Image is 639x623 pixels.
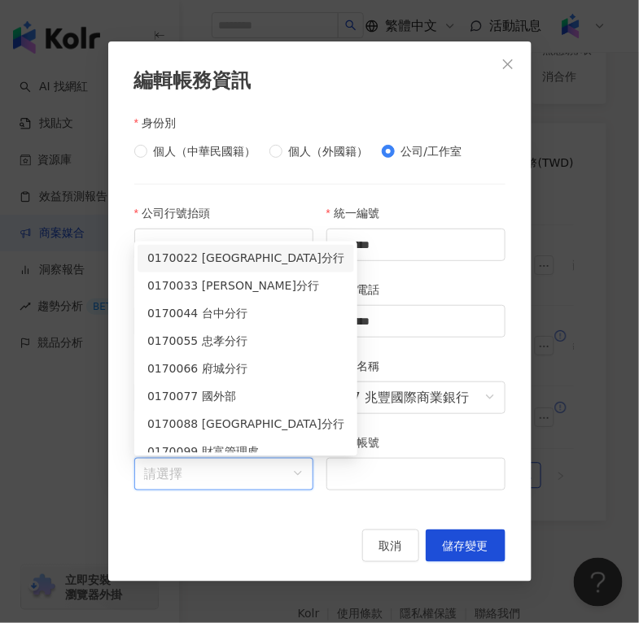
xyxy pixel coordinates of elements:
label: 身份別 [134,114,188,132]
div: 0170088 [GEOGRAPHIC_DATA]分行 [147,416,344,433]
div: 0170055 忠孝分行 [147,333,344,351]
button: 取消 [362,529,419,562]
input: 統一編號 [326,229,506,261]
div: 0170088 台北復興分行 [138,411,354,438]
label: 聯絡電話 [326,281,392,298]
input: 聯絡電話 [326,305,506,338]
span: 公司/工作室 [395,142,469,160]
span: 個人（外國籍） [282,142,375,160]
div: 0170033 [PERSON_NAME]分行 [147,277,344,295]
input: 銀行分行 [144,459,304,490]
div: 0170077 國外部 [138,383,354,411]
span: close [501,58,514,71]
label: 銀行帳號 [326,433,392,451]
button: Close [492,48,524,81]
label: 銀行名稱 [326,357,392,375]
div: 0170066 府城分行 [138,355,354,383]
div: 0170044 台中分行 [147,305,344,323]
button: 儲存變更 [426,529,506,562]
div: 0170022 [GEOGRAPHIC_DATA]分行 [147,250,344,268]
div: 0170077 國外部 [147,388,344,406]
div: 編輯帳務資訊 [134,68,506,95]
div: 0170099 財富管理處 [147,443,344,461]
span: 個人（中華民國籍） [147,142,263,160]
div: 0170044 台中分行 [138,300,354,328]
div: 0170099 財富管理處 [138,438,354,466]
input: 公司行號抬頭 [134,229,313,261]
input: 銀行帳號 [326,458,506,490]
div: 0170022 港都分行 [138,245,354,272]
label: 公司行號抬頭 [134,204,222,222]
div: 0170033 楠梓分行 [138,272,354,300]
span: 017 兆豐國際商業銀行 [336,382,496,413]
label: 統一編號 [326,204,392,222]
div: 0170055 忠孝分行 [138,328,354,355]
span: 儲存變更 [443,539,488,552]
div: 0170066 府城分行 [147,360,344,378]
span: 取消 [379,539,402,552]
